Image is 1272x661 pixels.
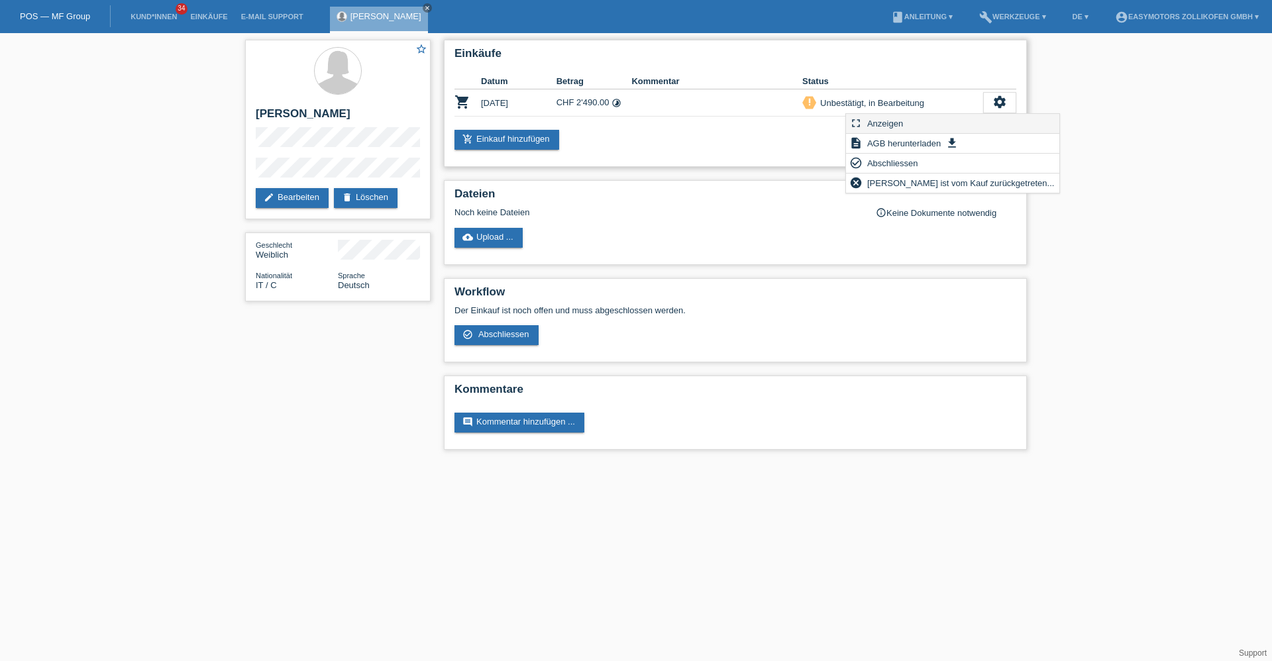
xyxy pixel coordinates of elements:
a: commentKommentar hinzufügen ... [454,413,584,432]
span: Geschlecht [256,241,292,249]
i: cloud_upload [462,232,473,242]
span: Deutsch [338,280,370,290]
span: Abschliessen [865,155,920,171]
span: AGB herunterladen [865,135,943,151]
i: edit [264,192,274,203]
i: account_circle [1115,11,1128,24]
span: Sprache [338,272,365,280]
div: Keine Dokumente notwendig [876,207,1016,218]
th: Datum [481,74,556,89]
a: check_circle_outline Abschliessen [454,325,539,345]
a: Kund*innen [124,13,184,21]
a: close [423,3,432,13]
td: [DATE] [481,89,556,117]
span: Anzeigen [865,115,905,131]
a: star_border [415,43,427,57]
i: 36 Raten [611,98,621,108]
a: cloud_uploadUpload ... [454,228,523,248]
i: book [891,11,904,24]
a: [PERSON_NAME] [350,11,421,21]
i: settings [992,95,1007,109]
a: account_circleEasymotors Zollikofen GmbH ▾ [1108,13,1265,21]
i: description [849,136,863,150]
p: Der Einkauf ist noch offen und muss abgeschlossen werden. [454,305,1016,315]
th: Status [802,74,983,89]
h2: Kommentare [454,383,1016,403]
div: Unbestätigt, in Bearbeitung [816,96,924,110]
a: add_shopping_cartEinkauf hinzufügen [454,130,559,150]
i: priority_high [805,97,814,107]
span: Italien / C / 08.08.1992 [256,280,277,290]
span: 34 [176,3,187,15]
h2: Workflow [454,285,1016,305]
i: star_border [415,43,427,55]
a: Support [1239,648,1267,658]
i: close [424,5,431,11]
a: bookAnleitung ▾ [884,13,959,21]
i: comment [462,417,473,427]
h2: Einkäufe [454,47,1016,67]
div: Weiblich [256,240,338,260]
i: delete [342,192,352,203]
a: Einkäufe [184,13,234,21]
th: Betrag [556,74,632,89]
h2: [PERSON_NAME] [256,107,420,127]
a: E-Mail Support [235,13,310,21]
a: DE ▾ [1066,13,1095,21]
span: Abschliessen [478,329,529,339]
i: fullscreen [849,117,863,130]
h2: Dateien [454,187,1016,207]
i: check_circle_outline [849,156,863,170]
a: POS — MF Group [20,11,90,21]
i: build [979,11,992,24]
i: check_circle_outline [462,329,473,340]
span: Nationalität [256,272,292,280]
i: POSP00026193 [454,94,470,110]
a: editBearbeiten [256,188,329,208]
i: add_shopping_cart [462,134,473,144]
i: info_outline [876,207,886,218]
th: Kommentar [631,74,802,89]
div: Noch keine Dateien [454,207,859,217]
a: buildWerkzeuge ▾ [973,13,1053,21]
a: deleteLöschen [334,188,397,208]
i: get_app [945,136,959,150]
td: CHF 2'490.00 [556,89,632,117]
